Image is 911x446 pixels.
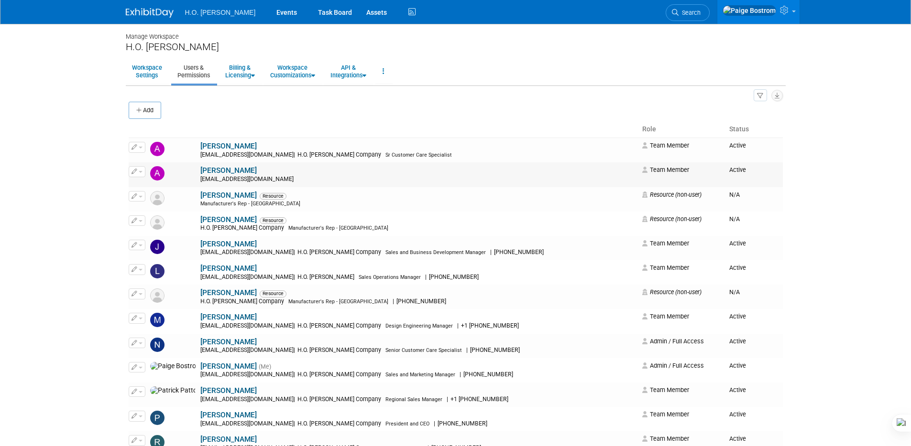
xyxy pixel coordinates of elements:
[200,215,257,224] a: [PERSON_NAME]
[638,121,725,138] th: Role
[200,411,257,419] a: [PERSON_NAME]
[150,166,165,181] img: arlen larson
[295,396,384,403] span: H.O. [PERSON_NAME] Company
[171,60,216,83] a: Users &Permissions
[435,420,490,427] span: [PHONE_NUMBER]
[294,371,295,378] span: |
[288,298,388,305] span: Manufacturer's Rep - [GEOGRAPHIC_DATA]
[447,396,448,403] span: |
[150,215,165,230] img: Resource
[200,264,257,273] a: [PERSON_NAME]
[126,41,786,53] div: H.O. [PERSON_NAME]
[385,421,429,427] span: President and CEO
[200,322,637,330] div: [EMAIL_ADDRESS][DOMAIN_NAME]
[642,215,702,223] span: Resource (non-user)
[723,5,776,16] img: Paige Bostrom
[642,288,702,296] span: Resource (non-user)
[295,371,384,378] span: H.O. [PERSON_NAME] Company
[200,362,257,371] a: [PERSON_NAME]
[260,217,286,224] span: Resource
[459,322,522,329] span: +1 ‭[PHONE_NUMBER]‬
[150,386,196,395] img: Patrick Patton
[385,249,486,255] span: Sales and Business Development Manager
[150,411,165,425] img: Paul Bostrom
[200,386,257,395] a: [PERSON_NAME]
[434,420,435,427] span: |
[729,142,746,149] span: Active
[457,322,459,329] span: |
[294,151,295,158] span: |
[729,338,746,345] span: Active
[200,396,637,404] div: [EMAIL_ADDRESS][DOMAIN_NAME]
[260,193,286,200] span: Resource
[129,102,161,119] button: Add
[642,142,689,149] span: Team Member
[490,249,492,255] span: |
[394,298,449,305] span: [PHONE_NUMBER]
[200,420,637,428] div: [EMAIL_ADDRESS][DOMAIN_NAME]
[200,298,287,305] span: H.O. [PERSON_NAME] Company
[466,347,468,353] span: |
[150,338,165,352] img: Nick Ferguson
[295,347,384,353] span: H.O. [PERSON_NAME] Company
[729,362,746,369] span: Active
[200,142,257,150] a: [PERSON_NAME]
[200,338,257,346] a: [PERSON_NAME]
[642,166,689,173] span: Team Member
[385,372,455,378] span: Sales and Marketing Manager
[425,274,427,280] span: |
[448,396,511,403] span: +1 ‭[PHONE_NUMBER]‬
[385,152,452,158] span: Sr Customer Care Specialist
[288,225,388,231] span: Manufacturer's Rep - [GEOGRAPHIC_DATA]
[642,362,704,369] span: Admin / Full Access
[126,8,174,18] img: ExhibitDay
[185,9,256,16] span: H.O. [PERSON_NAME]
[679,9,701,16] span: Search
[294,396,295,403] span: |
[200,201,300,207] span: Manufacturer's Rep - [GEOGRAPHIC_DATA]
[295,249,384,255] span: H.O. [PERSON_NAME] Company
[294,420,295,427] span: |
[729,191,740,198] span: N/A
[642,435,689,442] span: Team Member
[150,264,165,278] img: Lynda Howard
[666,4,710,21] a: Search
[200,176,637,183] div: [EMAIL_ADDRESS][DOMAIN_NAME]
[385,396,442,403] span: Regional Sales Manager
[200,224,287,231] span: H.O. [PERSON_NAME] Company
[295,322,384,329] span: H.O. [PERSON_NAME] Company
[295,151,384,158] span: H.O. [PERSON_NAME] Company
[729,166,746,173] span: Active
[729,288,740,296] span: N/A
[461,371,516,378] span: [PHONE_NUMBER]
[150,240,165,254] img: Jared Bostrom
[150,313,165,327] img: Mitch Yehle
[468,347,523,353] span: [PHONE_NUMBER]‬
[642,313,689,320] span: Team Member
[729,411,746,418] span: Active
[150,142,165,156] img: Andrew Reuss
[150,191,165,205] img: Resource
[729,435,746,442] span: Active
[729,264,746,271] span: Active
[126,24,786,41] div: Manage Workspace
[264,60,321,83] a: WorkspaceCustomizations
[385,347,462,353] span: Senior Customer Care Specialist
[642,338,704,345] span: Admin / Full Access
[294,347,295,353] span: |
[324,60,373,83] a: API &Integrations
[126,60,168,83] a: WorkspaceSettings
[200,249,637,256] div: [EMAIL_ADDRESS][DOMAIN_NAME]
[200,166,257,175] a: [PERSON_NAME]
[729,386,746,393] span: Active
[200,288,257,297] a: [PERSON_NAME]
[294,249,295,255] span: |
[200,435,257,444] a: [PERSON_NAME]
[642,191,702,198] span: Resource (non-user)
[642,264,689,271] span: Team Member
[393,298,394,305] span: |
[150,288,165,303] img: Resource
[200,347,637,354] div: [EMAIL_ADDRESS][DOMAIN_NAME]
[219,60,261,83] a: Billing &Licensing
[200,313,257,321] a: [PERSON_NAME]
